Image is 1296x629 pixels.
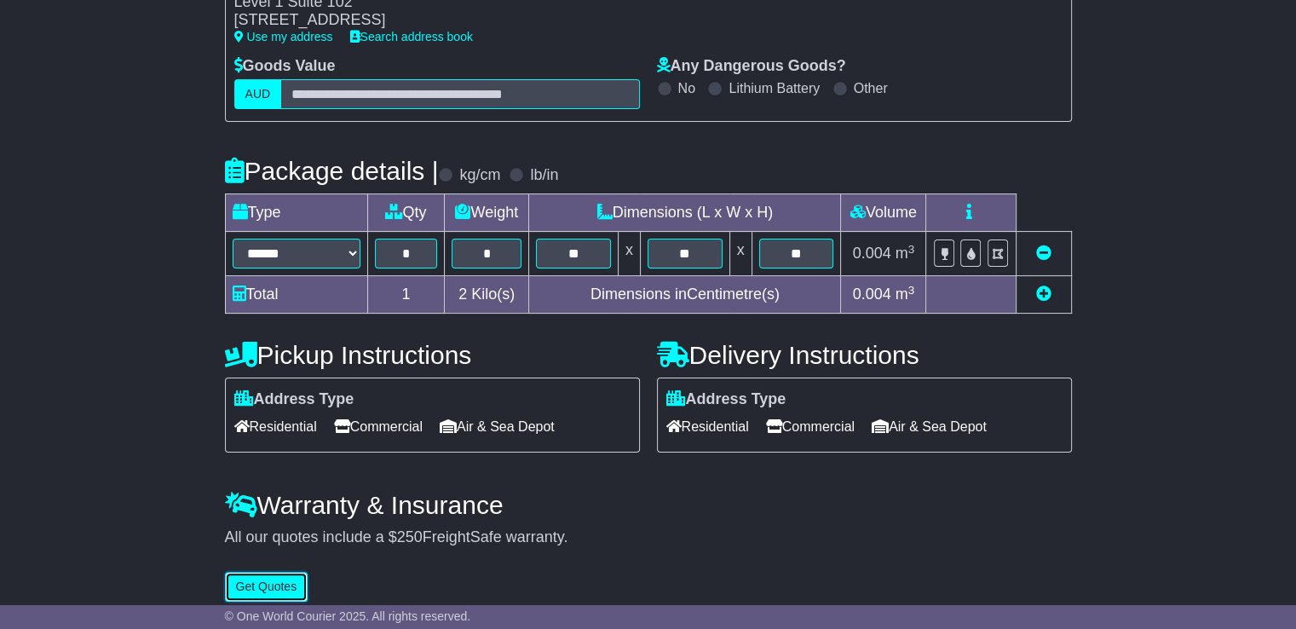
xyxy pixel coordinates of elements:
td: 1 [367,276,445,314]
label: Any Dangerous Goods? [657,57,846,76]
h4: Package details | [225,157,439,185]
button: Get Quotes [225,572,308,602]
h4: Delivery Instructions [657,341,1072,369]
sup: 3 [908,243,915,256]
span: Residential [666,413,749,440]
div: [STREET_ADDRESS] [234,11,608,30]
a: Use my address [234,30,333,43]
td: Dimensions (L x W x H) [529,194,841,232]
td: x [618,232,640,276]
td: Weight [445,194,529,232]
span: 2 [458,286,467,303]
span: Commercial [766,413,855,440]
td: x [729,232,752,276]
span: 0.004 [853,245,891,262]
h4: Warranty & Insurance [225,491,1072,519]
a: Add new item [1036,286,1051,303]
a: Search address book [350,30,473,43]
label: lb/in [530,166,558,185]
label: AUD [234,79,282,109]
label: kg/cm [459,166,500,185]
span: Air & Sea Depot [440,413,555,440]
td: Type [225,194,367,232]
span: © One World Courier 2025. All rights reserved. [225,609,471,623]
span: Residential [234,413,317,440]
td: Kilo(s) [445,276,529,314]
label: No [678,80,695,96]
td: Qty [367,194,445,232]
label: Address Type [234,390,354,409]
label: Address Type [666,390,786,409]
td: Volume [841,194,926,232]
td: Dimensions in Centimetre(s) [529,276,841,314]
h4: Pickup Instructions [225,341,640,369]
sup: 3 [908,284,915,297]
label: Lithium Battery [729,80,820,96]
label: Goods Value [234,57,336,76]
span: m [896,245,915,262]
span: 0.004 [853,286,891,303]
span: m [896,286,915,303]
a: Remove this item [1036,245,1051,262]
span: Air & Sea Depot [872,413,987,440]
span: 250 [397,528,423,545]
div: All our quotes include a $ FreightSafe warranty. [225,528,1072,547]
span: Commercial [334,413,423,440]
td: Total [225,276,367,314]
label: Other [854,80,888,96]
